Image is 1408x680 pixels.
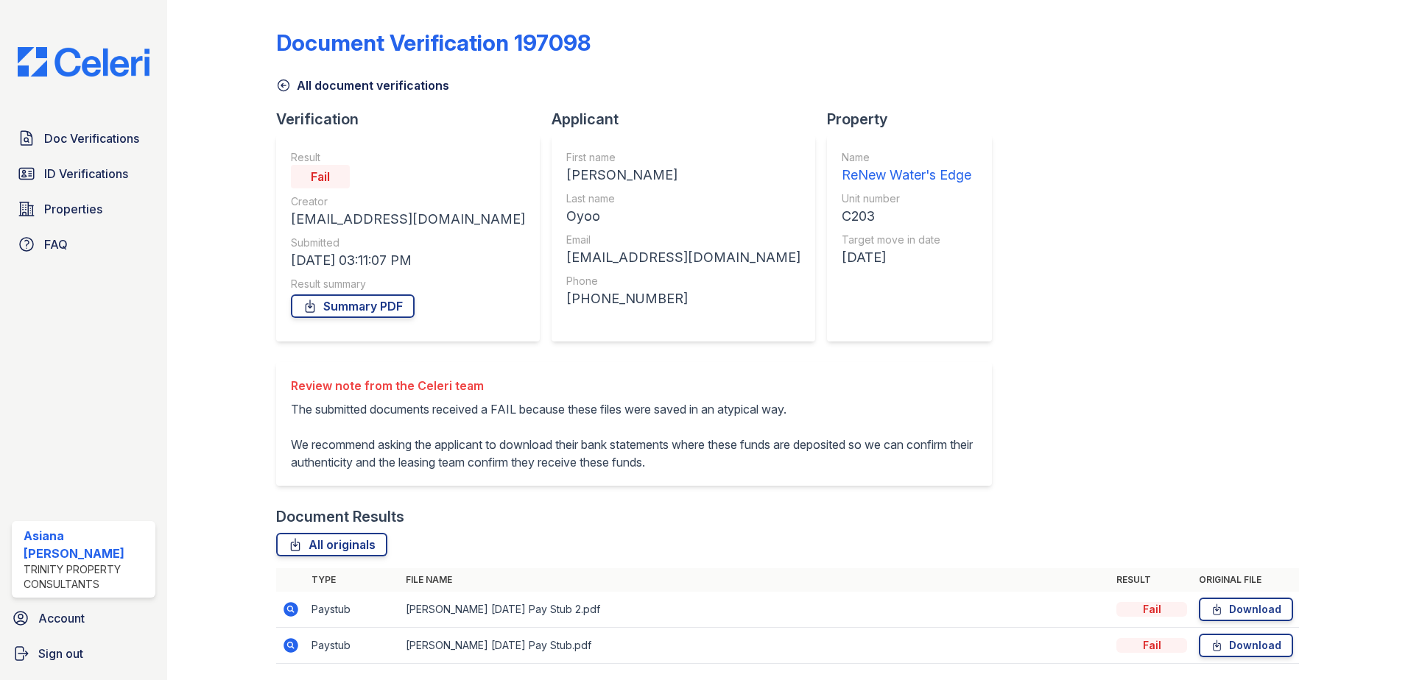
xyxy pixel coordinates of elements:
[12,194,155,224] a: Properties
[44,235,68,253] span: FAQ
[38,609,85,627] span: Account
[291,277,525,291] div: Result summary
[566,191,800,206] div: Last name
[306,592,400,628] td: Paystub
[842,206,971,227] div: C203
[291,209,525,230] div: [EMAIL_ADDRESS][DOMAIN_NAME]
[566,288,800,309] div: [PHONE_NUMBER]
[1116,638,1187,653] div: Fail
[12,230,155,259] a: FAQ
[400,628,1110,664] td: [PERSON_NAME] [DATE] Pay Stub.pdf
[291,235,525,250] div: Submitted
[842,233,971,247] div: Target move in date
[6,603,161,633] a: Account
[276,29,591,56] div: Document Verification 197098
[291,400,977,471] p: The submitted documents received a FAIL because these files were saved in an atypical way. We rec...
[6,47,161,77] img: CE_Logo_Blue-a8612792a0a2168367f1c8372b55b34899dd931a85d93a1a3d3e32e68fde9ad4.png
[6,639,161,668] a: Sign out
[827,109,1004,130] div: Property
[566,206,800,227] div: Oyoo
[842,165,971,185] div: ReNew Water's Edge
[291,250,525,271] div: [DATE] 03:11:07 PM
[291,294,415,318] a: Summary PDF
[12,159,155,188] a: ID Verifications
[276,533,387,556] a: All originals
[566,233,800,247] div: Email
[842,247,971,268] div: [DATE]
[842,150,971,165] div: Name
[12,124,155,153] a: Doc Verifications
[842,150,971,185] a: Name ReNew Water's Edge
[306,628,400,664] td: Paystub
[566,150,800,165] div: First name
[44,165,128,183] span: ID Verifications
[400,592,1110,628] td: [PERSON_NAME] [DATE] Pay Stub 2.pdf
[291,377,977,394] div: Review note from the Celeri team
[38,645,83,662] span: Sign out
[566,165,800,185] div: [PERSON_NAME]
[566,274,800,288] div: Phone
[1110,568,1193,592] th: Result
[291,150,525,165] div: Result
[44,130,139,147] span: Doc Verifications
[1199,598,1293,621] a: Download
[566,247,800,268] div: [EMAIL_ADDRESS][DOMAIN_NAME]
[842,191,971,206] div: Unit number
[306,568,400,592] th: Type
[400,568,1110,592] th: File name
[552,109,827,130] div: Applicant
[276,506,404,527] div: Document Results
[1193,568,1299,592] th: Original file
[276,109,552,130] div: Verification
[291,165,350,188] div: Fail
[276,77,449,94] a: All document verifications
[24,527,149,562] div: Asiana [PERSON_NAME]
[1199,634,1293,657] a: Download
[291,194,525,209] div: Creator
[24,562,149,592] div: Trinity Property Consultants
[1116,602,1187,617] div: Fail
[44,200,102,218] span: Properties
